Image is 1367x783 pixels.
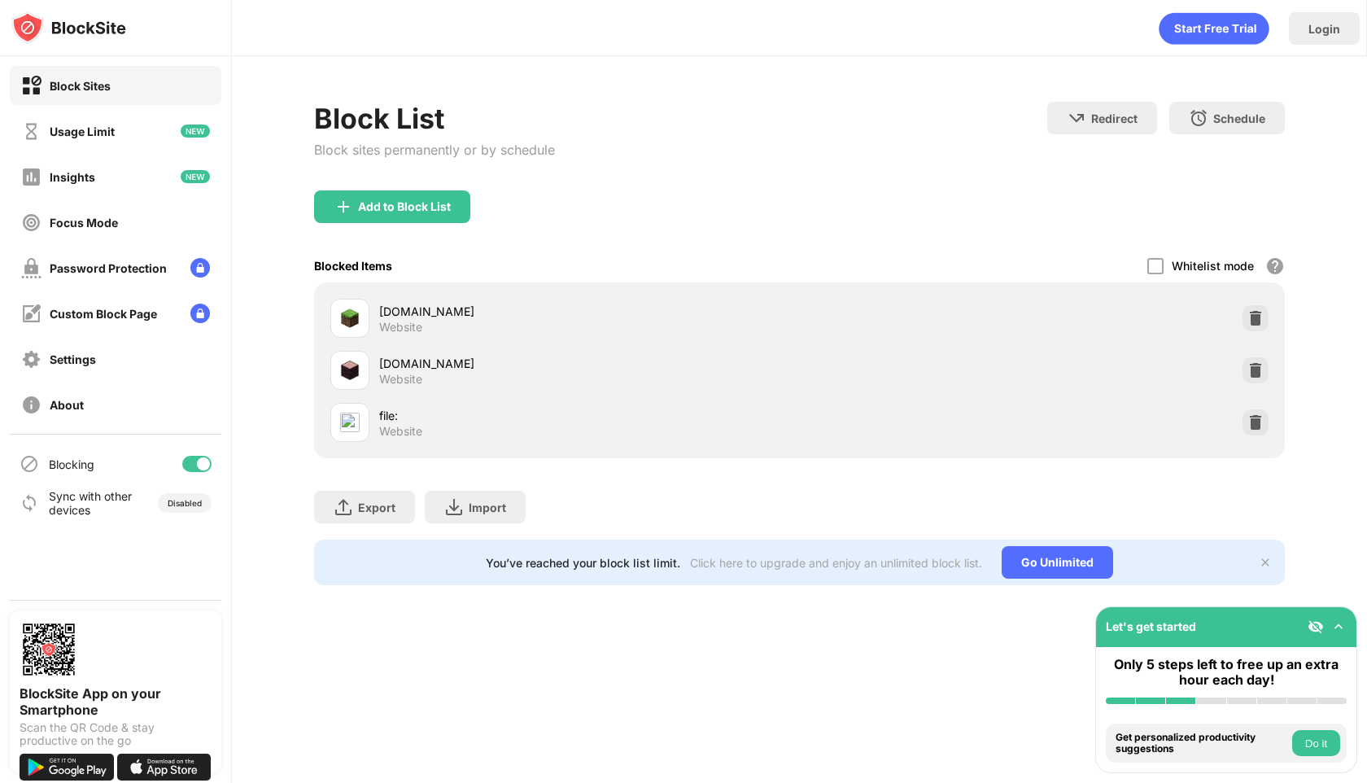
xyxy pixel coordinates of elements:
[190,258,210,278] img: lock-menu.svg
[1308,619,1324,635] img: eye-not-visible.svg
[379,320,422,335] div: Website
[1091,112,1138,125] div: Redirect
[21,304,41,324] img: customize-block-page-off.svg
[181,170,210,183] img: new-icon.svg
[50,125,115,138] div: Usage Limit
[50,216,118,230] div: Focus Mode
[340,308,360,328] img: favicons
[20,721,212,747] div: Scan the QR Code & stay productive on the go
[1159,12,1269,45] div: animation
[50,170,95,184] div: Insights
[314,259,392,273] div: Blocked Items
[314,142,555,158] div: Block sites permanently or by schedule
[181,125,210,138] img: new-icon.svg
[1172,259,1254,273] div: Whitelist mode
[314,102,555,135] div: Block List
[20,754,114,781] img: get-it-on-google-play.svg
[21,121,41,142] img: time-usage-off.svg
[1116,732,1288,755] div: Get personalized productivity suggestions
[20,493,39,513] img: sync-icon.svg
[20,454,39,474] img: blocking-icon.svg
[21,395,41,415] img: about-off.svg
[50,352,96,366] div: Settings
[21,258,41,278] img: password-protection-off.svg
[358,200,451,213] div: Add to Block List
[1002,546,1113,579] div: Go Unlimited
[1308,22,1340,36] div: Login
[117,754,212,781] img: download-on-the-app-store.svg
[1292,730,1340,756] button: Do it
[21,349,41,370] img: settings-off.svg
[49,457,94,471] div: Blocking
[50,79,111,93] div: Block Sites
[1106,619,1196,633] div: Let's get started
[21,167,41,187] img: insights-off.svg
[190,304,210,323] img: lock-menu.svg
[340,413,360,432] img: favicons
[21,212,41,233] img: focus-off.svg
[50,398,84,412] div: About
[690,556,982,570] div: Click here to upgrade and enjoy an unlimited block list.
[379,372,422,387] div: Website
[379,303,800,320] div: [DOMAIN_NAME]
[486,556,680,570] div: You’ve reached your block list limit.
[340,361,360,380] img: favicons
[20,620,78,679] img: options-page-qr-code.png
[168,498,202,508] div: Disabled
[379,355,800,372] div: [DOMAIN_NAME]
[21,76,41,96] img: block-on.svg
[1330,619,1347,635] img: omni-setup-toggle.svg
[50,307,157,321] div: Custom Block Page
[20,685,212,718] div: BlockSite App on your Smartphone
[358,501,395,514] div: Export
[50,261,167,275] div: Password Protection
[49,489,133,517] div: Sync with other devices
[11,11,126,44] img: logo-blocksite.svg
[469,501,506,514] div: Import
[1213,112,1265,125] div: Schedule
[379,424,422,439] div: Website
[1259,556,1272,569] img: x-button.svg
[1106,657,1347,688] div: Only 5 steps left to free up an extra hour each day!
[379,407,800,424] div: file:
